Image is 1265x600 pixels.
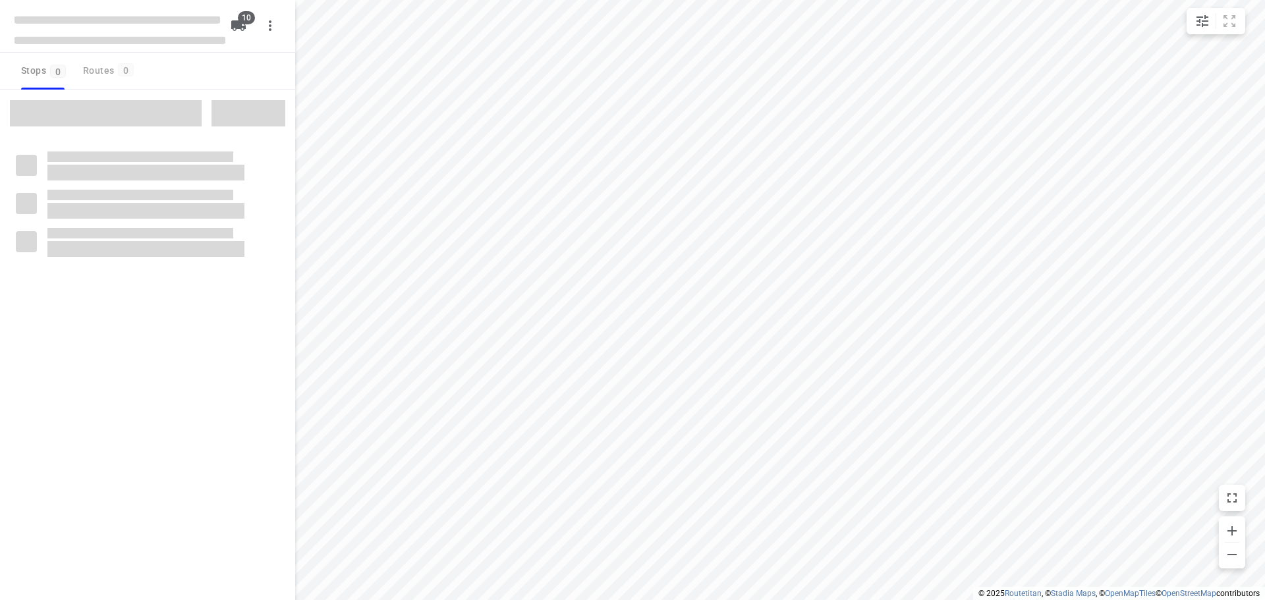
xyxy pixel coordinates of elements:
[978,589,1260,598] li: © 2025 , © , © © contributors
[1051,589,1096,598] a: Stadia Maps
[1162,589,1216,598] a: OpenStreetMap
[1005,589,1042,598] a: Routetitan
[1187,8,1245,34] div: small contained button group
[1105,589,1156,598] a: OpenMapTiles
[1189,8,1216,34] button: Map settings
